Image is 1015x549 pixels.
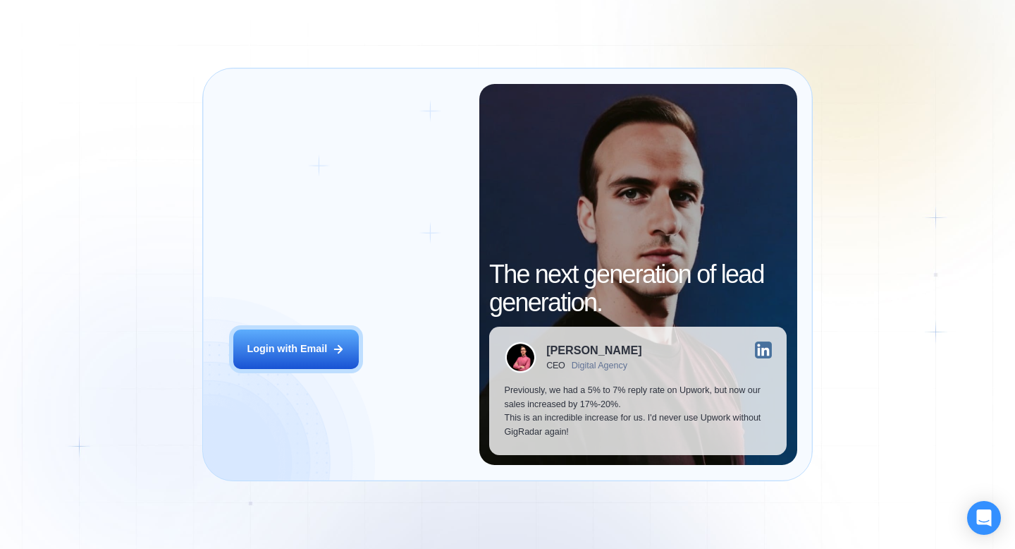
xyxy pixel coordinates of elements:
[247,342,327,356] div: Login with Email
[546,344,641,356] div: [PERSON_NAME]
[572,361,627,370] div: Digital Agency
[233,330,359,369] button: Login with Email
[505,384,772,440] p: Previously, we had a 5% to 7% reply rate on Upwork, but now our sales increased by 17%-20%. This ...
[967,501,1001,535] div: Open Intercom Messenger
[489,260,787,316] h2: The next generation of lead generation.
[546,361,565,370] div: CEO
